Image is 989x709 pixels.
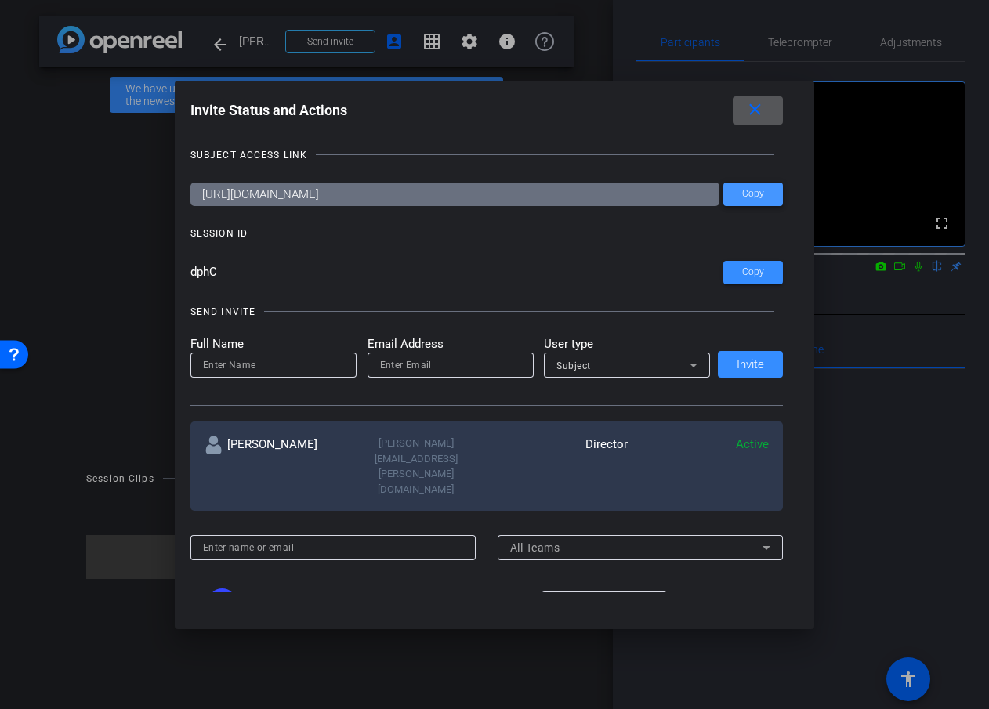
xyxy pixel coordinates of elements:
div: [PERSON_NAME][EMAIL_ADDRESS][PERSON_NAME][DOMAIN_NAME] [346,436,487,497]
openreel-title-line: SEND INVITE [190,304,784,320]
div: Invite Status and Actions [190,96,784,125]
input: Enter Email [380,356,521,374]
button: Add [679,592,757,620]
div: AB [208,588,236,616]
mat-label: Full Name [190,335,357,353]
span: Subject [556,360,591,371]
mat-label: Email Address [368,335,534,353]
span: Active [736,437,769,451]
ngx-avatar: Alanna Bonavitacola [208,588,263,616]
div: Director [487,436,628,497]
mat-icon: close [745,100,765,120]
button: Copy [723,261,783,284]
span: Copy [742,188,764,200]
span: Copy [742,266,764,278]
div: SEND INVITE [190,304,255,320]
button: Copy [723,183,783,206]
mat-label: User type [544,335,710,353]
input: Enter name or email [203,538,464,557]
openreel-title-line: SUBJECT ACCESS LINK [190,147,784,163]
div: [PERSON_NAME] [205,436,346,497]
div: SESSION ID [190,226,248,241]
input: Enter Name [203,356,344,374]
div: SUBJECT ACCESS LINK [190,147,307,163]
openreel-title-line: SESSION ID [190,226,784,241]
span: All Teams [510,541,560,554]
